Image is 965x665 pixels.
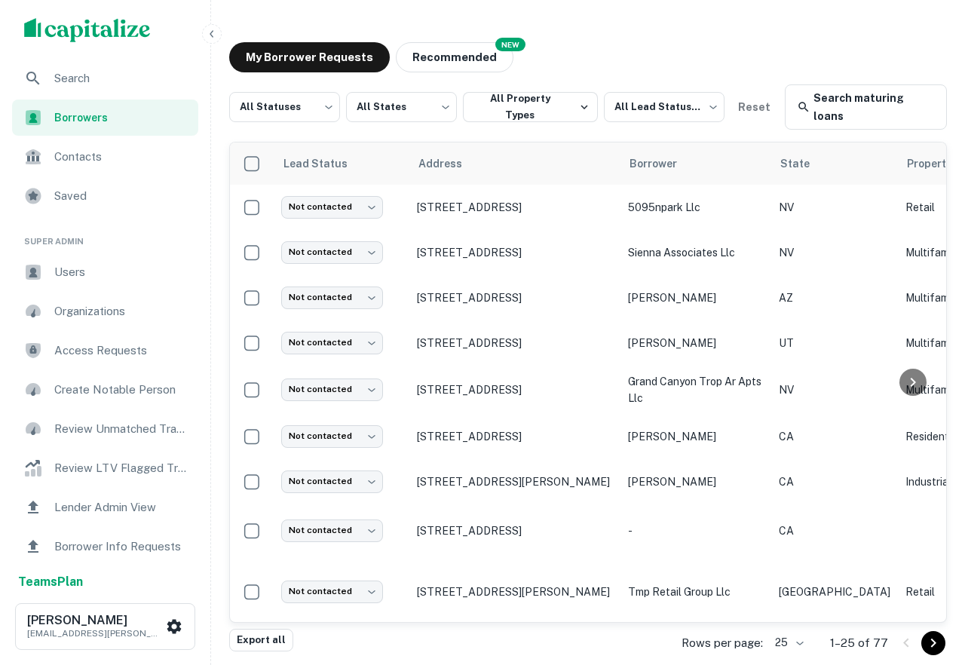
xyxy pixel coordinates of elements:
[12,411,198,447] a: Review Unmatched Transactions
[54,69,189,87] span: Search
[628,522,764,539] p: -
[628,290,764,306] p: [PERSON_NAME]
[463,92,597,122] button: All Property Types
[27,627,163,640] p: [EMAIL_ADDRESS][PERSON_NAME][DOMAIN_NAME]
[281,581,383,602] div: Not contacted
[12,293,198,329] a: Organizations
[409,142,620,185] th: Address
[779,199,890,216] p: NV
[12,139,198,175] a: Contacts
[731,92,779,122] button: Reset
[779,244,890,261] p: NV
[12,450,198,486] a: Review LTV Flagged Transactions
[281,425,383,447] div: Not contacted
[630,155,697,173] span: Borrower
[281,241,383,263] div: Not contacted
[54,263,189,281] span: Users
[417,336,613,350] p: [STREET_ADDRESS]
[779,428,890,445] p: CA
[27,614,163,627] h6: [PERSON_NAME]
[785,84,947,130] a: Search maturing loans
[12,254,198,290] a: Users
[779,335,890,351] p: UT
[54,498,189,516] span: Lender Admin View
[12,217,198,254] li: Super Admin
[628,199,764,216] p: 5095npark llc
[417,430,613,443] p: [STREET_ADDRESS]
[54,420,189,438] span: Review Unmatched Transactions
[281,519,383,541] div: Not contacted
[628,335,764,351] p: [PERSON_NAME]
[417,291,613,305] p: [STREET_ADDRESS]
[12,178,198,214] a: Saved
[417,524,613,538] p: [STREET_ADDRESS]
[54,381,189,399] span: Create Notable Person
[396,42,513,72] button: Recommended
[283,155,367,173] span: Lead Status
[604,87,725,127] div: All Lead Statuses
[24,18,151,42] img: capitalize-logo.png
[417,475,613,489] p: [STREET_ADDRESS][PERSON_NAME]
[495,38,525,51] div: NEW
[18,573,83,591] a: TeamsPlan
[780,155,829,173] span: State
[628,373,764,406] p: grand canyon trop ar apts llc
[12,372,198,408] a: Create Notable Person
[779,473,890,490] p: CA
[281,378,383,400] div: Not contacted
[620,142,771,185] th: Borrower
[54,302,189,320] span: Organizations
[779,584,890,600] p: [GEOGRAPHIC_DATA]
[628,473,764,490] p: [PERSON_NAME]
[779,522,890,539] p: CA
[417,246,613,259] p: [STREET_ADDRESS]
[628,244,764,261] p: sienna associates llc
[769,632,806,654] div: 25
[274,142,409,185] th: Lead Status
[54,148,189,166] span: Contacts
[54,109,189,126] span: Borrowers
[281,332,383,354] div: Not contacted
[418,155,482,173] span: Address
[779,382,890,398] p: NV
[417,585,613,599] p: [STREET_ADDRESS][PERSON_NAME]
[54,187,189,205] span: Saved
[54,538,189,556] span: Borrower Info Requests
[54,342,189,360] span: Access Requests
[229,42,390,72] button: My Borrower Requests
[346,87,457,127] div: All States
[628,584,764,600] p: tmp retail group llc
[890,544,965,617] iframe: Chat Widget
[12,60,198,97] a: Search
[12,100,198,136] a: Borrowers
[281,470,383,492] div: Not contacted
[830,634,888,652] p: 1–25 of 77
[12,489,198,526] a: Lender Admin View
[417,201,613,214] p: [STREET_ADDRESS]
[229,629,293,651] button: Export all
[628,428,764,445] p: [PERSON_NAME]
[229,87,340,127] div: All Statuses
[682,634,763,652] p: Rows per page:
[281,196,383,218] div: Not contacted
[12,529,198,565] a: Borrower Info Requests
[771,142,898,185] th: State
[417,383,613,397] p: [STREET_ADDRESS]
[281,287,383,308] div: Not contacted
[12,332,198,369] a: Access Requests
[779,290,890,306] p: AZ
[921,631,945,655] button: Go to next page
